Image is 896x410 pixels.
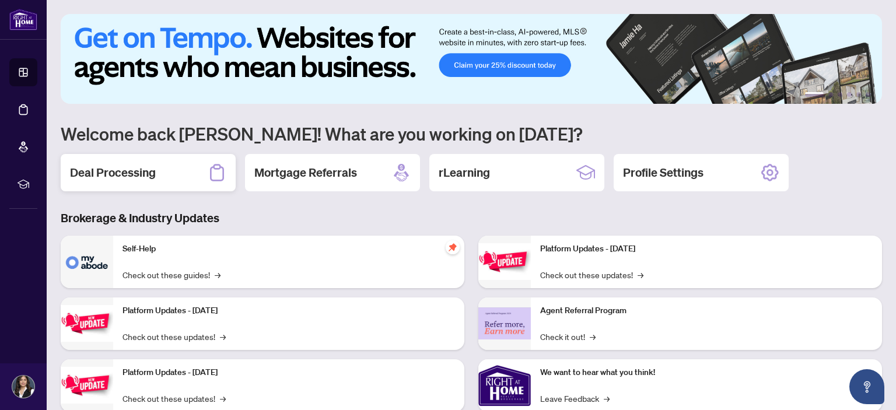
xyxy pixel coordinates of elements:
[446,240,460,254] span: pushpin
[866,92,870,97] button: 6
[478,307,531,339] img: Agent Referral Program
[828,92,833,97] button: 2
[540,330,596,343] a: Check it out!→
[61,236,113,288] img: Self-Help
[540,304,873,317] p: Agent Referral Program
[540,392,610,405] a: Leave Feedback→
[61,210,882,226] h3: Brokerage & Industry Updates
[590,330,596,343] span: →
[254,164,357,181] h2: Mortgage Referrals
[805,92,824,97] button: 1
[123,366,455,379] p: Platform Updates - [DATE]
[540,366,873,379] p: We want to hear what you think!
[123,268,220,281] a: Check out these guides!→
[61,122,882,145] h1: Welcome back [PERSON_NAME]! What are you working on [DATE]?
[12,376,34,398] img: Profile Icon
[61,14,882,104] img: Slide 0
[638,268,643,281] span: →
[61,305,113,342] img: Platform Updates - September 16, 2025
[540,243,873,255] p: Platform Updates - [DATE]
[478,243,531,280] img: Platform Updates - June 23, 2025
[215,268,220,281] span: →
[61,367,113,404] img: Platform Updates - July 21, 2025
[70,164,156,181] h2: Deal Processing
[123,304,455,317] p: Platform Updates - [DATE]
[856,92,861,97] button: 5
[838,92,842,97] button: 3
[123,330,226,343] a: Check out these updates!→
[220,330,226,343] span: →
[220,392,226,405] span: →
[123,392,226,405] a: Check out these updates!→
[623,164,703,181] h2: Profile Settings
[847,92,852,97] button: 4
[123,243,455,255] p: Self-Help
[540,268,643,281] a: Check out these updates!→
[849,369,884,404] button: Open asap
[604,392,610,405] span: →
[9,9,37,30] img: logo
[439,164,490,181] h2: rLearning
